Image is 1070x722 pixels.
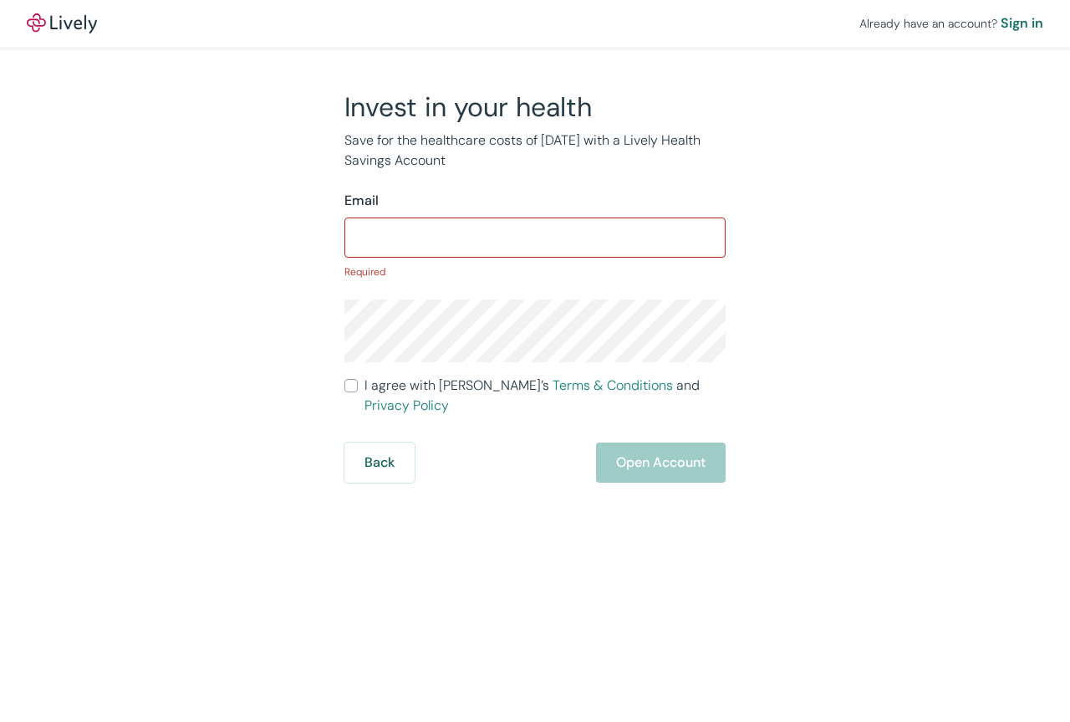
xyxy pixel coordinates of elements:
[344,191,379,211] label: Email
[344,443,415,483] button: Back
[859,13,1043,33] div: Already have an account?
[364,397,449,414] a: Privacy Policy
[27,13,97,33] a: LivelyLively
[344,264,726,279] p: Required
[27,13,97,33] img: Lively
[553,376,673,394] a: Terms & Conditions
[364,376,726,416] span: I agree with [PERSON_NAME]’s and
[1001,13,1043,33] a: Sign in
[344,131,726,171] p: Save for the healthcare costs of [DATE] with a Lively Health Savings Account
[344,90,726,124] h2: Invest in your health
